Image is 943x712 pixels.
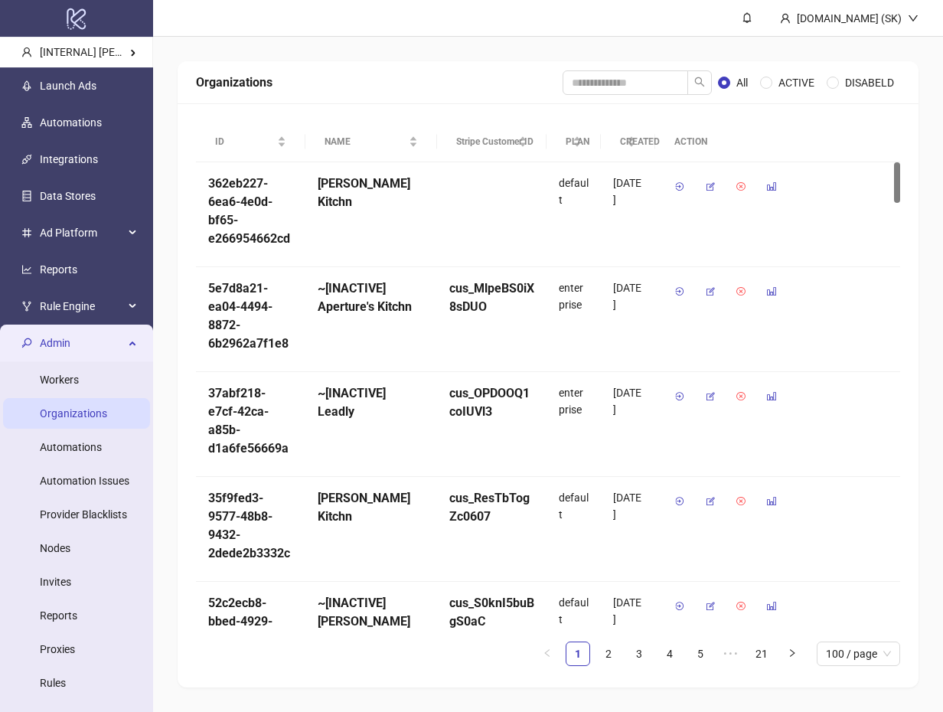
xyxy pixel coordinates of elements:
span: All [730,74,754,91]
div: Page Size [817,642,900,666]
span: PLAN [566,135,569,149]
span: right [788,648,797,658]
a: Automations [40,441,102,453]
h5: [PERSON_NAME] Kitchn [318,175,425,211]
th: Stripe Customer ID [437,122,547,162]
span: ••• [719,642,743,666]
li: Previous Page [535,642,560,666]
li: Next 5 Pages [719,642,743,666]
div: default [547,582,601,687]
div: [DATE] [613,594,643,628]
a: Reports [40,263,77,276]
a: 21 [750,642,773,665]
a: 3 [628,642,651,665]
a: 2 [597,642,620,665]
div: Organizations [196,73,563,92]
div: enterprise [547,372,601,477]
div: [DATE] [613,384,643,418]
h5: 362eb227-6ea6-4e0d-bf65-e266954662cd [208,175,293,248]
span: DISABELD [839,74,900,91]
th: ACTION [655,122,900,162]
span: CREATED [620,135,624,149]
h5: 52c2ecb8-bbed-4929-aab6-121331a0c9ea [208,594,293,668]
span: user [780,13,791,24]
span: left [543,648,552,658]
a: Provider Blacklists [40,508,127,521]
li: 3 [627,642,651,666]
h5: cus_OPDOOQ1coIUVl3 [449,384,534,421]
span: number [21,227,32,238]
a: Workers [40,374,79,386]
span: Admin [40,328,124,358]
h5: cus_MlpeBS0iX8sDUO [449,279,534,316]
th: ID [196,122,305,162]
button: left [535,642,560,666]
div: enterprise [547,267,601,372]
a: 5 [689,642,712,665]
span: key [21,338,32,348]
h5: cus_S0knI5buBgS0aC [449,594,534,631]
span: [INTERNAL] [PERSON_NAME] Kitchn [40,46,214,58]
li: 2 [596,642,621,666]
span: search [694,77,705,87]
div: [DOMAIN_NAME] (SK) [791,10,908,27]
a: Nodes [40,542,70,554]
h5: 5e7d8a21-ea04-4494-8872-6b2962a7f1e8 [208,279,293,353]
th: CREATED [601,122,655,162]
li: Next Page [780,642,804,666]
span: Stripe Customer ID [456,135,515,149]
span: 100 / page [826,642,891,665]
a: Automations [40,116,102,129]
a: 1 [566,642,589,665]
span: Ad Platform [40,217,124,248]
span: ACTIVE [772,74,821,91]
a: Organizations [40,407,107,420]
a: Launch Ads [40,80,96,92]
h5: ~[INACTIVE] Aperture's Kitchn [318,279,425,316]
span: user [21,47,32,57]
li: 21 [749,642,774,666]
h5: cus_ResTbTogZc0607 [449,489,534,526]
a: Automation Issues [40,475,129,487]
a: 4 [658,642,681,665]
h5: ~[INACTIVE] [PERSON_NAME] Kitchn [318,594,425,649]
span: Rule Engine [40,291,124,322]
h5: [PERSON_NAME] Kitchn [318,489,425,526]
h5: 37abf218-e7cf-42ca-a85b-d1a6fe56669a [208,384,293,458]
a: Proxies [40,643,75,655]
div: [DATE] [613,175,643,208]
a: Data Stores [40,190,96,202]
div: [DATE] [613,489,643,523]
span: fork [21,301,32,312]
div: default [547,477,601,582]
span: bell [742,12,752,23]
a: Rules [40,677,66,689]
th: NAME [305,122,437,162]
li: 1 [566,642,590,666]
span: ID [215,135,274,149]
div: [DATE] [613,279,643,313]
th: PLAN [547,122,601,162]
span: down [908,13,919,24]
button: right [780,642,804,666]
li: 5 [688,642,713,666]
li: 4 [657,642,682,666]
span: NAME [325,135,406,149]
a: Reports [40,609,77,622]
h5: 35f9fed3-9577-48b8-9432-2dede2b3332c [208,489,293,563]
a: Integrations [40,153,98,165]
div: default [547,162,601,267]
h5: ~[INACTIVE] Leadly [318,384,425,421]
a: Invites [40,576,71,588]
